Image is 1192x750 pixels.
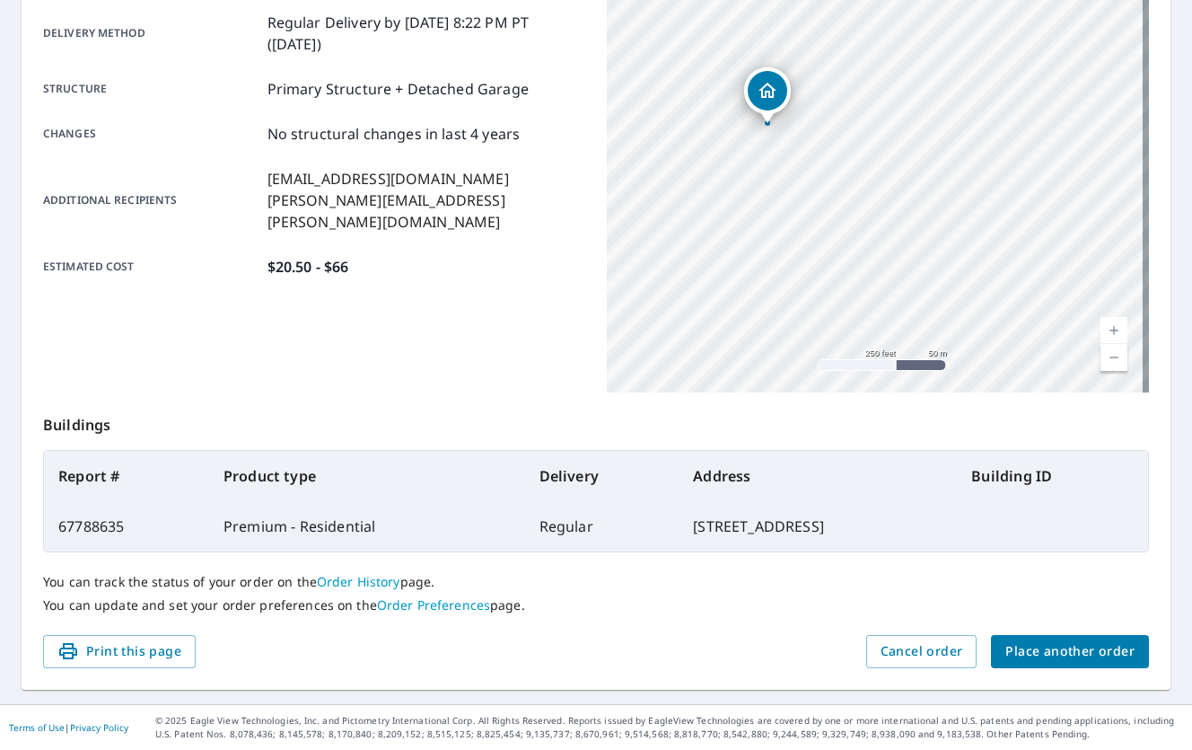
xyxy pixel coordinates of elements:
p: Delivery method [43,12,260,55]
p: You can update and set your order preferences on the page. [43,597,1149,613]
a: Order Preferences [377,596,490,613]
th: Product type [209,451,525,501]
button: Cancel order [866,635,977,668]
p: You can track the status of your order on the page. [43,574,1149,590]
button: Print this page [43,635,196,668]
p: [PERSON_NAME][EMAIL_ADDRESS][PERSON_NAME][DOMAIN_NAME] [267,190,585,233]
a: Current Level 17, Zoom Out [1100,344,1127,371]
p: Regular Delivery by [DATE] 8:22 PM PT ([DATE]) [267,12,585,55]
th: Building ID [957,451,1148,501]
td: Regular [525,501,679,551]
a: Privacy Policy [70,721,128,734]
th: Delivery [525,451,679,501]
a: Order History [317,573,400,590]
p: Estimated cost [43,256,260,278]
p: [EMAIL_ADDRESS][DOMAIN_NAME] [267,168,585,190]
p: $20.50 - $66 [267,256,349,278]
p: Additional recipients [43,168,260,233]
a: Terms of Use [9,721,65,734]
th: Address [679,451,957,501]
p: Structure [43,78,260,100]
p: No structural changes in last 4 years [267,123,521,145]
td: [STREET_ADDRESS] [679,501,957,551]
td: 67788635 [44,501,209,551]
span: Place another order [1005,640,1135,663]
a: Current Level 17, Zoom In [1100,317,1127,344]
p: Changes [43,123,260,145]
p: | [9,722,128,733]
p: © 2025 Eagle View Technologies, Inc. and Pictometry International Corp. All Rights Reserved. Repo... [155,714,1183,741]
p: Primary Structure + Detached Garage [267,78,529,100]
div: Dropped pin, building 1, Residential property, 412 W 6th St Wilton, IA 52778 [744,67,791,123]
td: Premium - Residential [209,501,525,551]
span: Cancel order [881,640,963,663]
button: Place another order [991,635,1149,668]
th: Report # [44,451,209,501]
p: Buildings [43,393,1149,450]
span: Print this page [57,640,181,663]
